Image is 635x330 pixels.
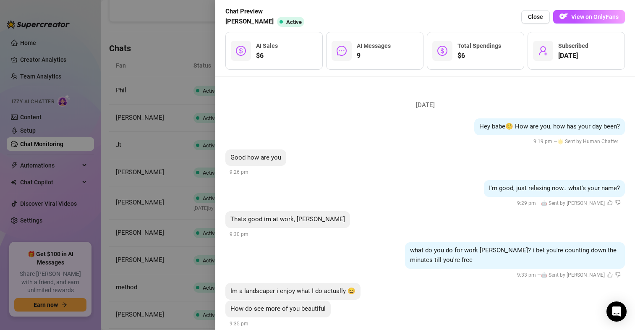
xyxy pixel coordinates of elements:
[553,10,625,24] a: OFView on OnlyFans
[607,200,613,205] span: like
[606,301,627,322] div: Open Intercom Messenger
[558,42,588,49] span: Subscribed
[541,200,605,206] span: 🤖 Sent by [PERSON_NAME]
[225,7,308,17] span: Chat Preview
[489,184,620,192] span: I'm good, just relaxing now.. what's your name?
[615,272,621,278] span: dislike
[230,287,355,295] span: Im a landscaper i enjoy what I do actually 😆
[256,51,278,61] span: $6
[607,272,613,278] span: like
[225,17,274,27] span: [PERSON_NAME]
[357,51,391,61] span: 9
[521,10,550,24] button: Close
[230,305,326,312] span: How do see more of you beautiful
[571,13,619,20] span: View on OnlyFans
[541,272,605,278] span: 🤖 Sent by [PERSON_NAME]
[457,42,501,49] span: Total Spendings
[230,321,248,327] span: 9:35 pm
[236,46,246,56] span: dollar
[230,169,248,175] span: 9:26 pm
[553,10,625,24] button: OFView on OnlyFans
[230,231,248,237] span: 9:30 pm
[337,46,347,56] span: message
[557,139,618,144] span: 🌟 Sent by Human Chatter
[517,272,621,278] span: 9:33 pm —
[437,46,447,56] span: dollar
[230,215,345,223] span: Thats good im at work, [PERSON_NAME]
[410,100,441,110] span: [DATE]
[528,13,543,20] span: Close
[517,200,621,206] span: 9:29 pm —
[357,42,391,49] span: AI Messages
[286,19,302,25] span: Active
[230,154,281,161] span: Good how are you
[256,42,278,49] span: AI Sales
[615,200,621,205] span: dislike
[558,51,588,61] span: [DATE]
[479,123,620,130] span: Hey babe☺️ How are you, how has your day been?
[559,12,568,21] img: OF
[538,46,548,56] span: user-add
[533,139,621,144] span: 9:19 pm —
[410,246,617,264] span: what do you do for work [PERSON_NAME]? i bet you're counting down the minutes till you're free
[457,51,501,61] span: $6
